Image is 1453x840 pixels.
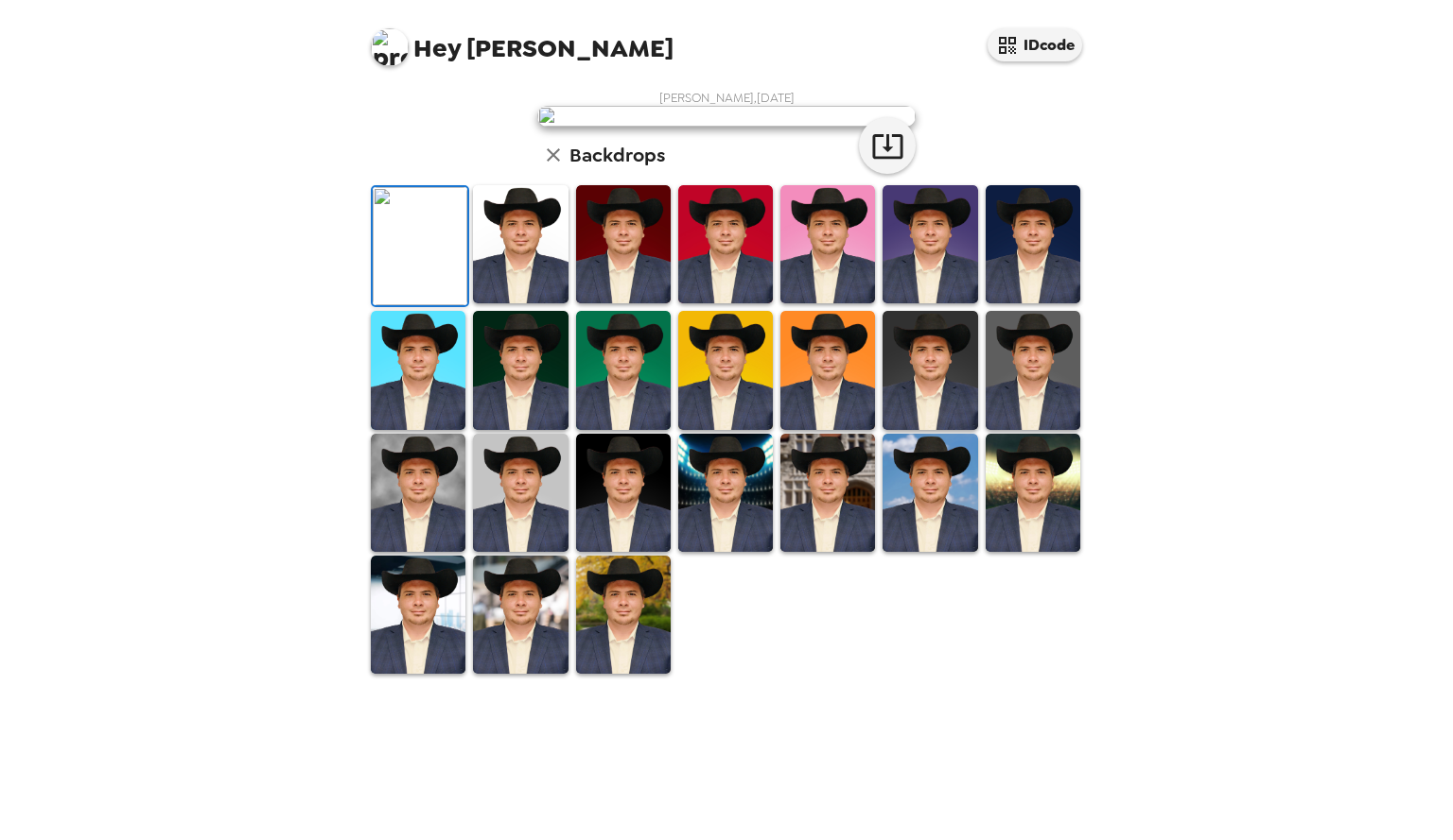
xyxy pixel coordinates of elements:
span: [PERSON_NAME] [371,19,674,61]
span: Hey [413,31,461,65]
img: Original [373,187,467,305]
span: [PERSON_NAME] , [DATE] [659,90,795,106]
img: user [537,106,916,127]
img: profile pic [371,28,409,66]
h6: Backdrops [569,140,665,170]
button: IDcode [988,28,1082,61]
